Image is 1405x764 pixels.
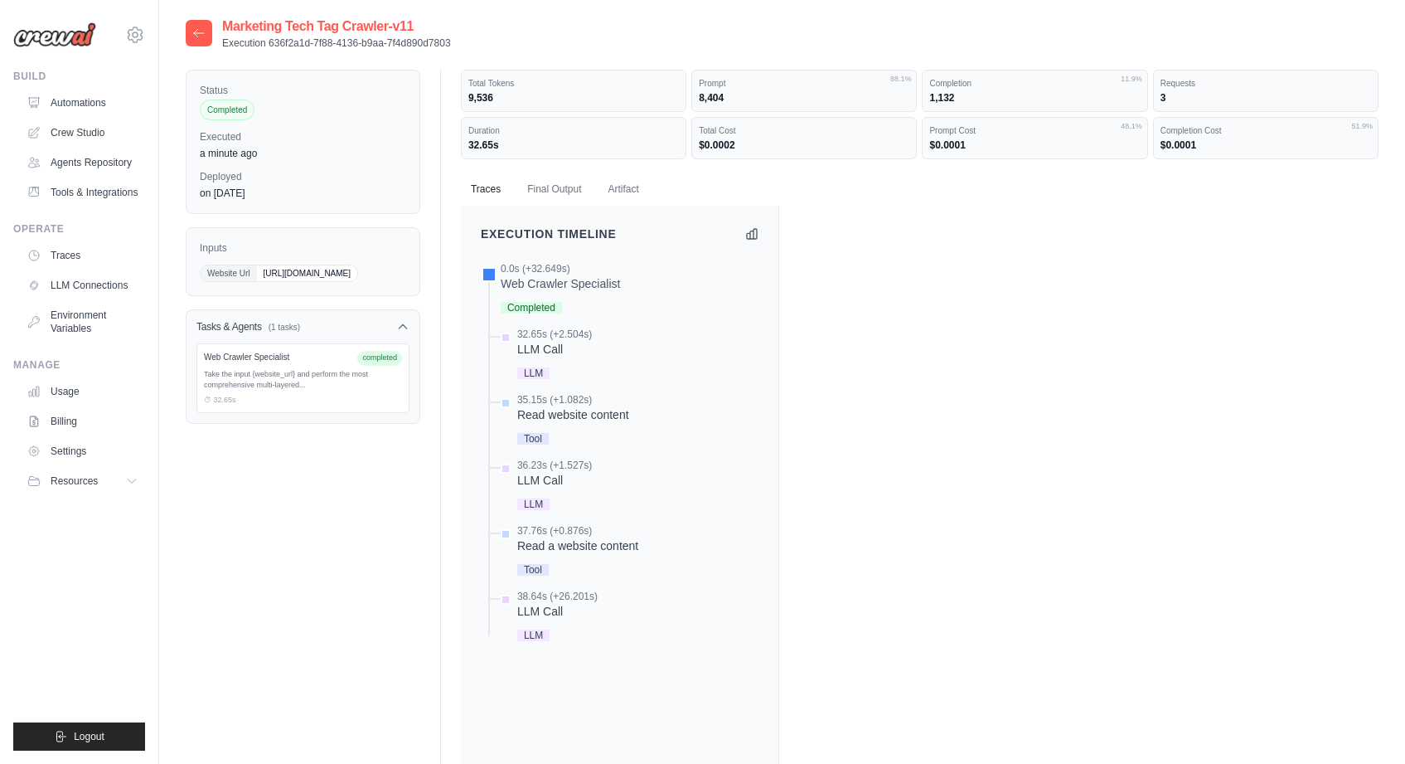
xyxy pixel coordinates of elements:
[517,524,638,538] div: 37.76s (+0.876s)
[200,100,254,120] span: Completed
[468,77,679,90] dt: Total Tokens
[20,438,145,465] a: Settings
[20,179,145,206] a: Tools & Integrations
[699,77,909,90] dt: Prompt
[1351,121,1373,133] span: 51.9%
[501,262,620,275] div: 0.0s (+32.649s)
[200,148,257,159] time: October 13, 2025 at 13:40 EDT
[222,36,451,50] p: Execution 636f2a1d-7f88-4136-b9aa-7f4d890d7803
[468,91,679,105] dd: 9,536
[1121,121,1142,133] span: 48.1%
[699,91,909,105] dd: 8,404
[20,90,145,116] a: Automations
[1160,124,1371,137] dt: Completion Cost
[699,139,909,152] dd: $0.0002
[517,341,592,358] div: LLM Call
[517,367,550,379] span: LLM
[357,351,402,366] span: completed
[13,70,145,83] div: Build
[13,222,145,236] div: Operate
[517,433,549,445] span: Tool
[13,723,145,751] button: Logout
[517,590,598,603] div: 38.64s (+26.201s)
[20,272,145,299] a: LLM Connections
[200,170,406,183] label: Deployed
[468,124,679,137] dt: Duration
[517,459,592,472] div: 36.23s (+1.527s)
[20,119,145,146] a: Crew Studio
[929,77,1140,90] dt: Completion
[517,538,638,554] div: Read a website content
[501,302,562,314] span: Completed
[517,406,629,423] div: Read website content
[204,395,402,406] div: ⏱ 32.65s
[269,321,300,333] span: (1 tasks)
[517,393,629,406] div: 35.15s (+1.082s)
[517,630,550,641] span: LLM
[200,84,406,97] label: Status
[74,730,104,743] span: Logout
[1160,91,1371,105] dd: 3
[200,187,245,199] time: August 31, 2025 at 21:33 EDT
[468,139,679,152] dd: 32.65s
[20,149,145,176] a: Agents Repository
[1121,74,1142,85] span: 11.9%
[929,124,1140,137] dt: Prompt Cost
[929,91,1140,105] dd: 1,132
[204,351,351,363] div: Web Crawler Specialist
[517,603,598,620] div: LLM Call
[461,173,511,207] button: Traces
[51,474,98,488] span: Resources
[517,499,550,510] span: LLM
[598,173,649,207] button: Artifact
[20,468,145,494] button: Resources
[890,74,912,85] span: 88.1%
[517,328,592,341] div: 32.65s (+2.504s)
[13,22,96,47] img: Logo
[501,275,620,292] div: Web Crawler Specialist
[204,369,402,392] div: Take the input {website_url} and perform the most comprehensive multi-layered...
[13,358,145,372] div: Manage
[222,17,451,36] h2: Marketing Tech Tag Crawler-v11
[20,408,145,435] a: Billing
[517,173,591,207] button: Final Output
[517,564,549,576] span: Tool
[699,124,909,137] dt: Total Cost
[200,241,406,255] label: Inputs
[481,226,617,242] h2: Execution Timeline
[1160,77,1371,90] dt: Requests
[20,242,145,269] a: Traces
[200,130,406,144] label: Executed
[196,320,262,333] h3: Tasks & Agents
[201,265,257,281] span: Website Url
[1160,139,1371,152] dd: $0.0001
[20,378,145,405] a: Usage
[517,472,592,489] div: LLM Call
[20,302,145,342] a: Environment Variables
[929,139,1140,152] dd: $0.0001
[257,265,358,281] span: [URL][DOMAIN_NAME]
